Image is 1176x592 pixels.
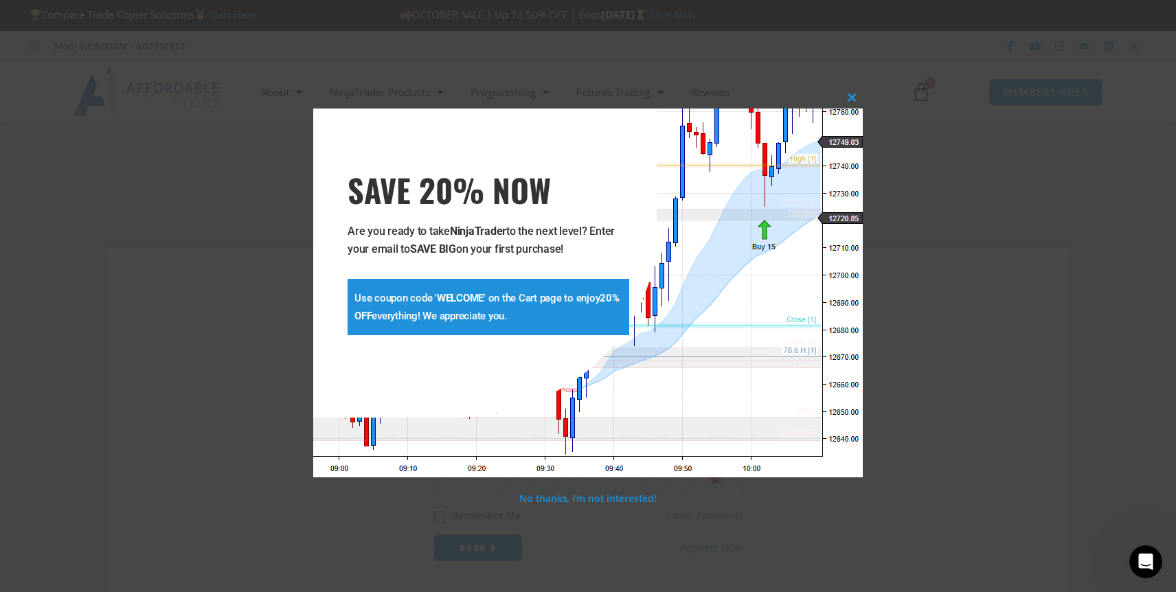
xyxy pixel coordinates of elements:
iframe: Intercom live chat [1129,545,1162,578]
p: Are you ready to take to the next level? Enter your email to on your first purchase! [348,223,629,258]
strong: WELCOME [437,292,484,304]
a: No thanks, I’m not interested! [519,492,656,505]
strong: 20% OFF [354,292,620,322]
strong: NinjaTrader [450,225,506,238]
h3: SAVE 20% NOW [348,170,629,209]
p: Use coupon code ' ' on the Cart page to enjoy everything! We appreciate you. [354,289,622,325]
strong: SAVE BIG [410,242,456,255]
